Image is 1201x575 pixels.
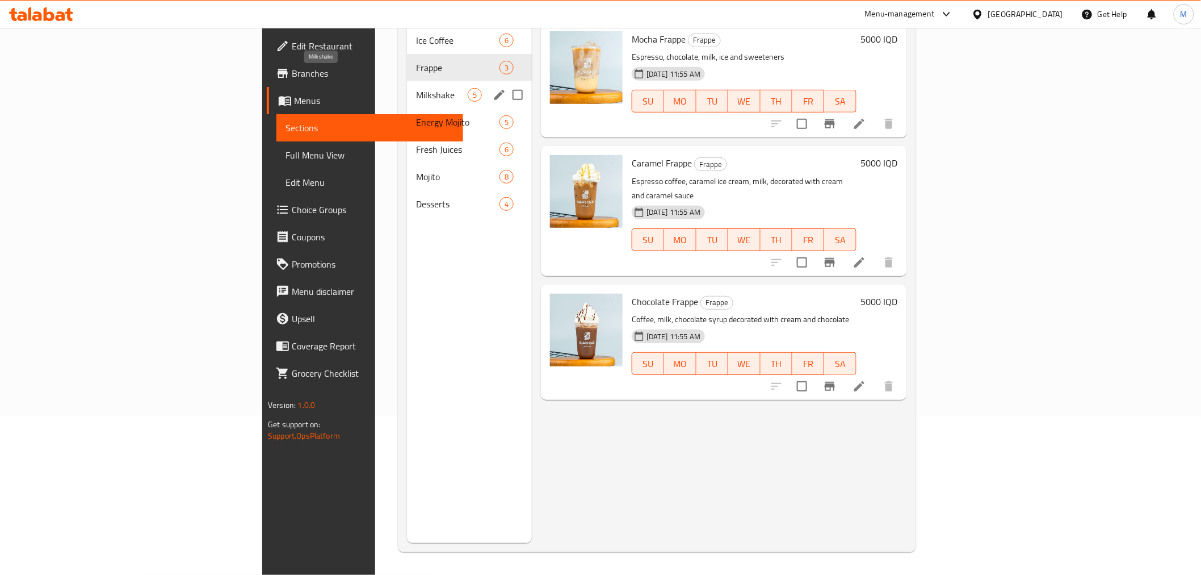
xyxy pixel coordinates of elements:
[853,117,866,131] a: Edit menu item
[276,114,463,141] a: Sections
[829,232,851,248] span: SA
[292,257,453,271] span: Promotions
[298,398,316,413] span: 1.0.0
[695,158,727,171] span: Frappe
[632,312,856,327] p: Coffee, milk, chocolate syrup decorated with cream and chocolate
[416,115,499,129] span: Energy Mojito
[407,163,532,190] div: Mojito8
[664,228,696,251] button: MO
[728,90,760,113] button: WE
[637,356,660,372] span: SU
[853,256,866,269] a: Edit menu item
[468,88,482,102] div: items
[696,228,728,251] button: TU
[285,148,453,162] span: Full Menu View
[792,90,824,113] button: FR
[669,356,691,372] span: MO
[499,143,514,156] div: items
[875,249,902,276] button: delete
[824,352,856,375] button: SA
[664,352,696,375] button: MO
[733,356,755,372] span: WE
[861,155,898,171] h6: 5000 IQD
[669,93,691,110] span: MO
[765,93,788,110] span: TH
[292,39,453,53] span: Edit Restaurant
[276,141,463,169] a: Full Menu View
[765,232,788,248] span: TH
[292,339,453,353] span: Coverage Report
[499,170,514,184] div: items
[829,356,851,372] span: SA
[790,251,814,274] span: Select to update
[688,34,720,47] span: Frappe
[267,223,463,251] a: Coupons
[632,155,692,172] span: Caramel Frappe
[499,197,514,211] div: items
[407,54,532,81] div: Frappe3
[491,86,508,103] button: edit
[632,228,664,251] button: SU
[416,34,499,47] span: Ice Coffee
[267,251,463,278] a: Promotions
[701,296,733,309] span: Frappe
[696,90,728,113] button: TU
[550,155,623,228] img: Caramel Frappe
[792,228,824,251] button: FR
[267,60,463,87] a: Branches
[728,352,760,375] button: WE
[267,305,463,332] a: Upsell
[797,356,820,372] span: FR
[500,117,513,128] span: 5
[267,32,463,60] a: Edit Restaurant
[407,27,532,54] div: Ice Coffee6
[267,87,463,114] a: Menus
[550,294,623,366] img: Chocolate Frappe
[824,228,856,251] button: SA
[500,172,513,182] span: 8
[816,373,843,400] button: Branch-specific-item
[824,90,856,113] button: SA
[292,203,453,216] span: Choice Groups
[276,169,463,196] a: Edit Menu
[816,249,843,276] button: Branch-specific-item
[407,190,532,218] div: Desserts4
[694,157,727,171] div: Frappe
[642,69,705,80] span: [DATE] 11:55 AM
[500,199,513,210] span: 4
[797,232,820,248] span: FR
[500,35,513,46] span: 6
[416,170,499,184] span: Mojito
[268,428,340,443] a: Support.OpsPlatform
[861,294,898,310] h6: 5000 IQD
[499,115,514,129] div: items
[761,228,792,251] button: TH
[637,93,660,110] span: SU
[285,176,453,189] span: Edit Menu
[550,31,623,104] img: Mocha Frappe
[988,8,1063,20] div: [GEOGRAPHIC_DATA]
[790,374,814,398] span: Select to update
[1181,8,1187,20] span: M
[728,228,760,251] button: WE
[701,232,724,248] span: TU
[733,232,755,248] span: WE
[632,31,686,48] span: Mocha Frappe
[267,278,463,305] a: Menu disclaimer
[829,93,851,110] span: SA
[664,90,696,113] button: MO
[637,232,660,248] span: SU
[500,144,513,155] span: 6
[642,331,705,342] span: [DATE] 11:55 AM
[468,90,481,101] span: 5
[816,110,843,137] button: Branch-specific-item
[292,66,453,80] span: Branches
[853,380,866,393] a: Edit menu item
[701,356,724,372] span: TU
[875,110,902,137] button: delete
[632,174,856,203] p: Espresso coffee, caramel ice cream, milk, decorated with cream and caramel sauce
[416,197,499,211] span: Desserts
[292,285,453,298] span: Menu disclaimer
